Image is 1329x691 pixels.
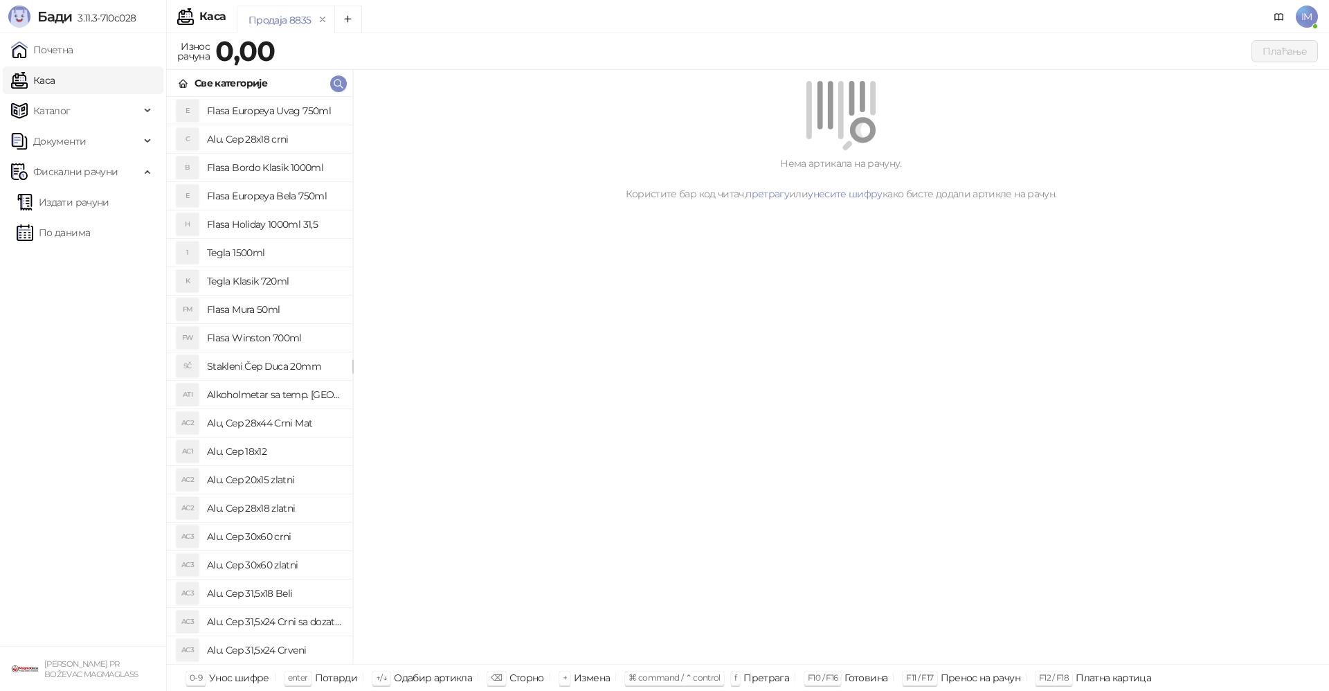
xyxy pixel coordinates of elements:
[11,36,73,64] a: Почетна
[745,188,789,200] a: претрагу
[33,127,86,155] span: Документи
[8,6,30,28] img: Logo
[370,156,1312,201] div: Нема артикала на рачуну. Користите бар код читач, или како бисте додали артикле на рачун.
[563,672,567,683] span: +
[177,497,199,519] div: AC2
[37,8,72,25] span: Бади
[177,185,199,207] div: E
[177,412,199,434] div: AC2
[177,440,199,463] div: AC1
[743,669,789,687] div: Претрага
[574,669,610,687] div: Измена
[177,526,199,548] div: AC3
[207,639,341,661] h4: Alu. Cep 31,5x24 Crveni
[177,469,199,491] div: AC2
[177,270,199,292] div: K
[11,655,39,683] img: 64x64-companyLogo-1893ffd3-f8d7-40ed-872e-741d608dc9d9.png
[1039,672,1069,683] span: F12 / F18
[207,185,341,207] h4: Flasa Europeya Bela 750ml
[207,100,341,122] h4: Flasa Europeya Uvag 750ml
[207,355,341,377] h4: Stakleni Čep Duca 20mm
[734,672,736,683] span: f
[207,611,341,633] h4: Alu. Cep 31,5x24 Crni sa dozatorom
[314,14,332,26] button: remove
[177,327,199,349] div: FW
[177,156,199,179] div: B
[177,355,199,377] div: SČ
[207,156,341,179] h4: Flasa Bordo Klasik 1000ml
[207,497,341,519] h4: Alu. Cep 28x18 zlatni
[207,440,341,463] h4: Alu. Cep 18x12
[1251,40,1318,62] button: Плаћање
[207,526,341,548] h4: Alu. Cep 30x60 crni
[207,213,341,235] h4: Flasa Holiday 1000ml 31,5
[394,669,472,687] div: Одабир артикла
[207,412,341,434] h4: Alu, Cep 28x44 Crni Mat
[199,11,226,22] div: Каса
[177,213,199,235] div: H
[177,611,199,633] div: AC3
[44,659,138,679] small: [PERSON_NAME] PR BOŽEVAC MAGMAGLASS
[207,242,341,264] h4: Tegla 1500ml
[209,669,269,687] div: Унос шифре
[629,672,721,683] span: ⌘ command / ⌃ control
[808,188,883,200] a: унесите шифру
[17,188,109,216] a: Издати рачуни
[1268,6,1290,28] a: Документација
[248,12,311,28] div: Продаја 8835
[174,37,213,65] div: Износ рачуна
[509,669,544,687] div: Сторно
[207,582,341,604] h4: Alu. Cep 31,5x18 Beli
[167,97,352,664] div: grid
[177,128,199,150] div: C
[906,672,933,683] span: F11 / F17
[288,672,308,683] span: enter
[207,469,341,491] h4: Alu. Cep 20x15 zlatni
[207,270,341,292] h4: Tegla Klasik 720ml
[808,672,838,683] span: F10 / F16
[334,6,362,33] button: Add tab
[1296,6,1318,28] span: IM
[207,298,341,321] h4: Flasa Mura 50ml
[11,66,55,94] a: Каса
[215,34,275,68] strong: 0,00
[177,242,199,264] div: 1
[72,12,136,24] span: 3.11.3-710c028
[33,158,118,186] span: Фискални рачуни
[376,672,387,683] span: ↑/↓
[941,669,1020,687] div: Пренос на рачун
[177,554,199,576] div: AC3
[177,384,199,406] div: ATI
[491,672,502,683] span: ⌫
[844,669,887,687] div: Готовина
[190,672,202,683] span: 0-9
[1076,669,1151,687] div: Платна картица
[207,384,341,406] h4: Alkoholmetar sa temp. [GEOGRAPHIC_DATA]
[17,219,90,246] a: По данима
[177,100,199,122] div: E
[177,582,199,604] div: AC3
[207,128,341,150] h4: Alu. Cep 28x18 crni
[33,97,71,125] span: Каталог
[177,298,199,321] div: FM
[177,639,199,661] div: AC3
[315,669,358,687] div: Потврди
[195,75,267,91] div: Све категорије
[207,327,341,349] h4: Flasa Winston 700ml
[207,554,341,576] h4: Alu. Cep 30x60 zlatni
